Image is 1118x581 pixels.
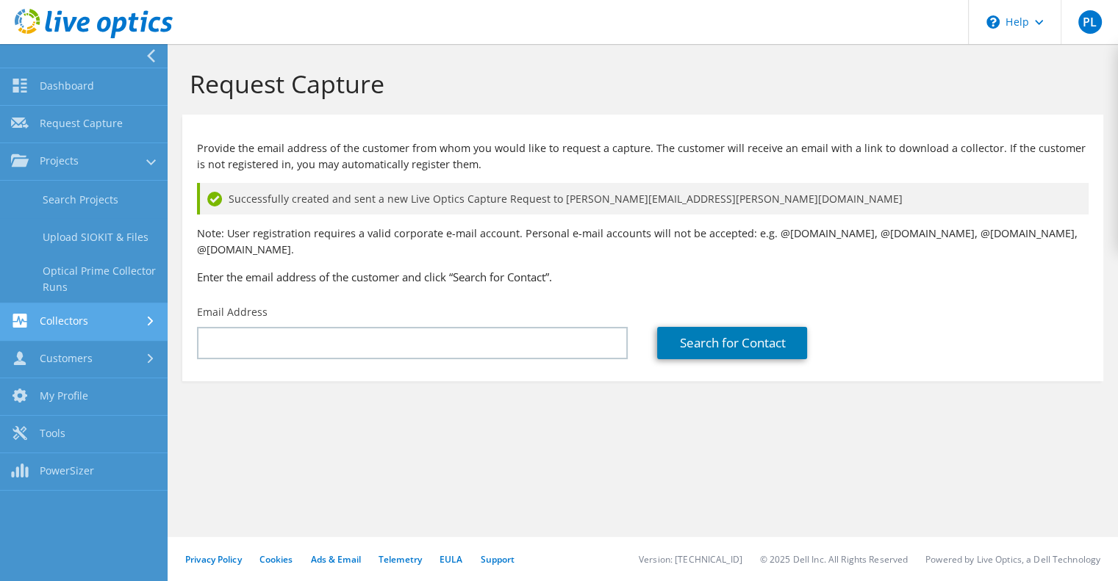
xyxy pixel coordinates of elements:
a: Telemetry [379,553,422,566]
li: Powered by Live Optics, a Dell Technology [925,553,1100,566]
h3: Enter the email address of the customer and click “Search for Contact”. [197,269,1089,285]
span: Successfully created and sent a new Live Optics Capture Request to [PERSON_NAME][EMAIL_ADDRESS][P... [229,191,903,207]
a: Privacy Policy [185,553,242,566]
span: PL [1078,10,1102,34]
a: Cookies [259,553,293,566]
p: Provide the email address of the customer from whom you would like to request a capture. The cust... [197,140,1089,173]
svg: \n [986,15,1000,29]
li: © 2025 Dell Inc. All Rights Reserved [760,553,908,566]
p: Note: User registration requires a valid corporate e-mail account. Personal e-mail accounts will ... [197,225,1089,258]
a: Support [480,553,515,566]
a: Search for Contact [657,327,807,359]
a: EULA [440,553,462,566]
li: Version: [TECHNICAL_ID] [639,553,742,566]
label: Email Address [197,305,268,320]
h1: Request Capture [190,68,1089,99]
a: Ads & Email [311,553,361,566]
